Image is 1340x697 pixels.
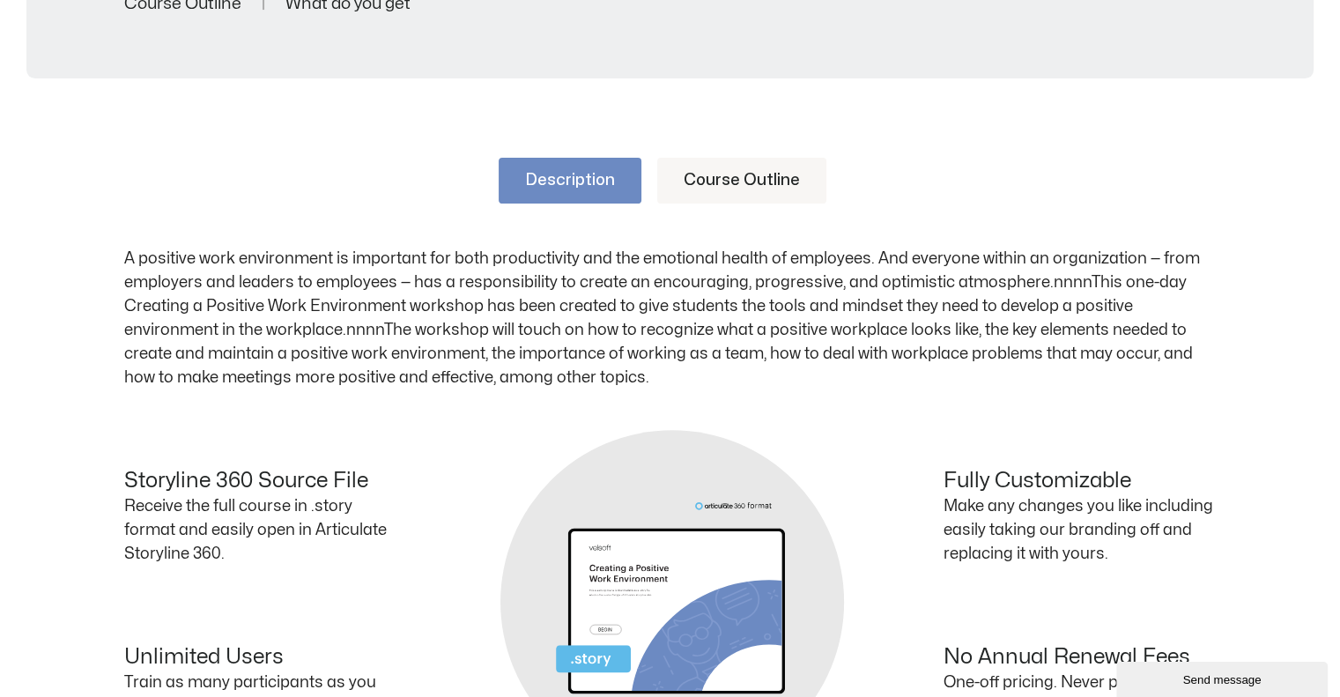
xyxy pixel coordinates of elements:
[124,494,397,566] p: Receive the full course in .story format and easily open in Articulate Storyline 360.
[657,158,826,204] a: Course Outline
[124,469,397,494] h4: Storyline 360 Source File
[1116,658,1331,697] iframe: chat widget
[944,469,1217,494] h4: Fully Customizable
[499,158,641,204] a: Description
[944,494,1217,566] p: Make any changes you like including easily taking our branding off and replacing it with yours.
[124,247,1217,389] p: A positive work environment is important for both productivity and the emotional health of employ...
[944,645,1217,671] h4: No Annual Renewal Fees
[124,645,397,671] h4: Unlimited Users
